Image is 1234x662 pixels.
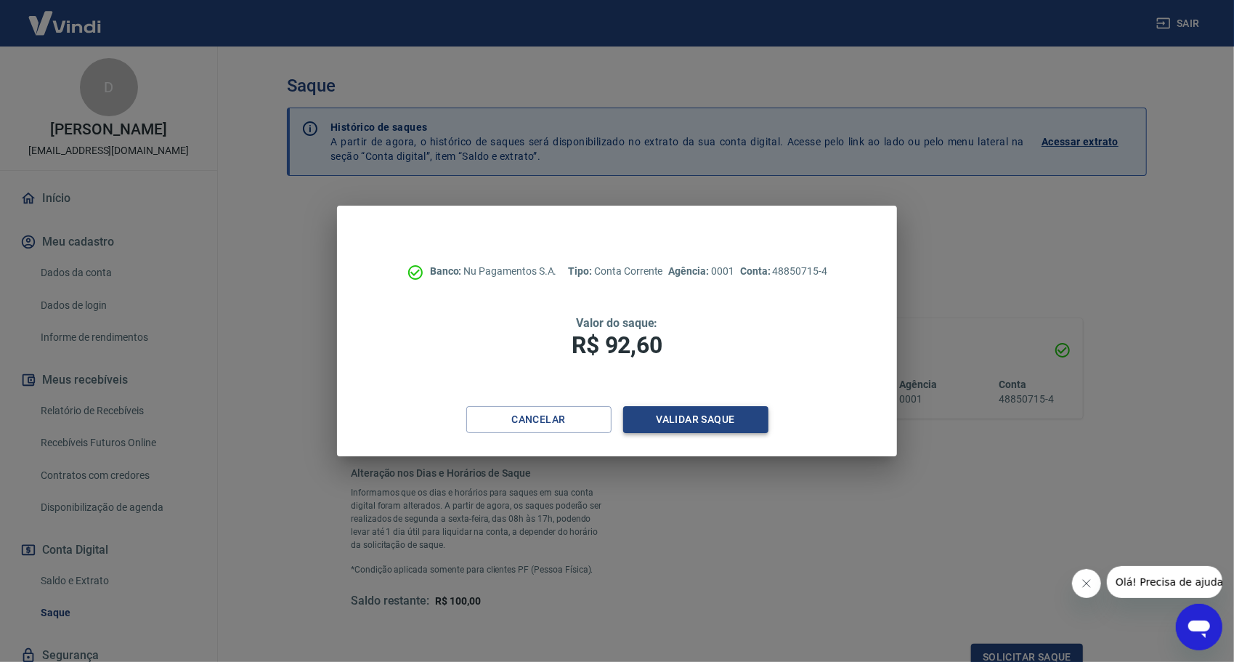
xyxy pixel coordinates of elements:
[1176,604,1222,650] iframe: Botão para abrir a janela de mensagens
[9,10,122,22] span: Olá! Precisa de ajuda?
[569,264,663,279] p: Conta Corrente
[1107,566,1222,598] iframe: Mensagem da empresa
[669,264,734,279] p: 0001
[466,406,612,433] button: Cancelar
[572,331,662,359] span: R$ 92,60
[740,264,827,279] p: 48850715-4
[430,265,464,277] span: Banco:
[430,264,557,279] p: Nu Pagamentos S.A.
[576,316,657,330] span: Valor do saque:
[1072,569,1101,598] iframe: Fechar mensagem
[669,265,712,277] span: Agência:
[740,265,773,277] span: Conta:
[623,406,768,433] button: Validar saque
[569,265,595,277] span: Tipo:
